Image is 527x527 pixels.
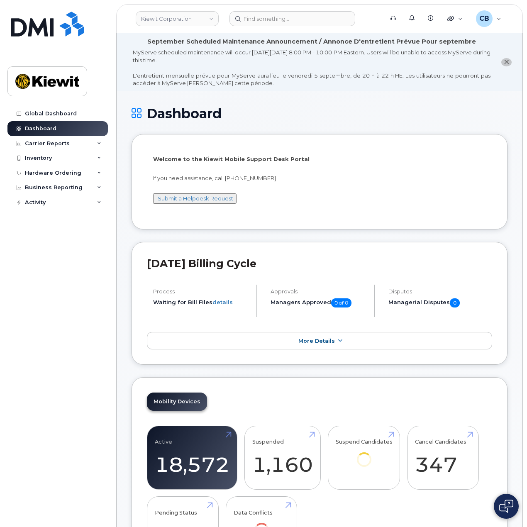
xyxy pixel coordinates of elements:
a: Submit a Helpdesk Request [158,195,233,202]
button: close notification [501,58,512,67]
p: Welcome to the Kiewit Mobile Support Desk Portal [153,155,486,163]
h1: Dashboard [132,106,507,121]
p: If you need assistance, call [PHONE_NUMBER] [153,174,486,182]
span: More Details [298,338,335,344]
a: details [212,299,233,305]
span: 0 of 0 [331,298,351,307]
div: September Scheduled Maintenance Announcement / Annonce D'entretient Prévue Pour septembre [147,37,476,46]
img: Open chat [499,500,513,513]
h4: Process [153,288,249,295]
h4: Approvals [271,288,367,295]
h2: [DATE] Billing Cycle [147,257,492,270]
a: Suspend Candidates [336,430,393,478]
h4: Disputes [388,288,492,295]
li: Waiting for Bill Files [153,298,249,306]
span: 0 [450,298,460,307]
h5: Managers Approved [271,298,367,307]
a: Mobility Devices [147,393,207,411]
a: Active 18,572 [155,430,229,485]
div: MyServe scheduled maintenance will occur [DATE][DATE] 8:00 PM - 10:00 PM Eastern. Users will be u... [133,49,490,87]
h5: Managerial Disputes [388,298,492,307]
button: Submit a Helpdesk Request [153,193,237,204]
a: Cancel Candidates 347 [415,430,471,485]
a: Suspended 1,160 [252,430,313,485]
